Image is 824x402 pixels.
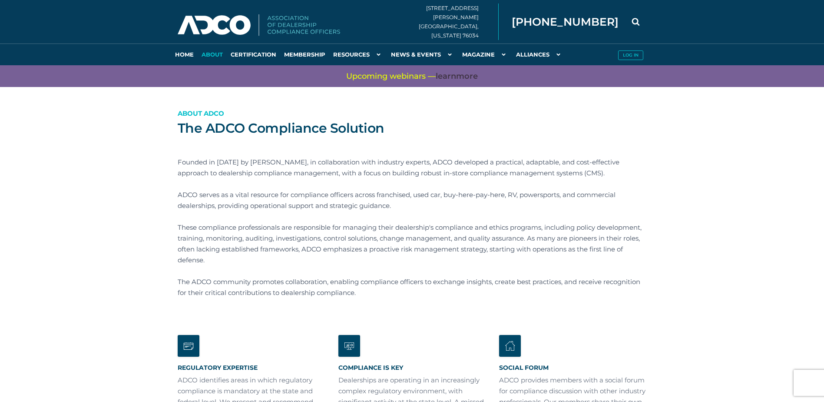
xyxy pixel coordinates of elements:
a: Certification [227,44,280,65]
a: Log in [614,44,647,65]
a: Membership [280,44,329,65]
h3: Social Forum [499,364,647,371]
a: News & Events [387,44,458,65]
div: [STREET_ADDRESS][PERSON_NAME] [GEOGRAPHIC_DATA], [US_STATE] 76034 [419,3,499,40]
span: [PHONE_NUMBER] [512,17,619,27]
span: learn [436,71,456,81]
h3: Regulatory Expertise [178,364,325,371]
a: Alliances [512,44,567,65]
h3: Compliance is Key [338,364,486,371]
a: Home [171,44,198,65]
a: learnmore [436,71,478,82]
p: These compliance professionals are responsible for managing their dealership's compliance and eth... [178,222,647,265]
p: About ADCO [178,108,647,119]
img: Association of Dealership Compliance Officers logo [178,14,340,36]
p: Founded in [DATE] by [PERSON_NAME], in collaboration with industry experts, ADCO developed a prac... [178,157,647,178]
span: Upcoming webinars — [346,71,478,82]
p: ADCO serves as a vital resource for compliance officers across franchised, used car, buy-here-pay... [178,189,647,211]
a: Magazine [458,44,512,65]
button: Log in [618,50,643,60]
h1: The ADCO Compliance Solution [178,120,647,137]
a: Resources [329,44,387,65]
p: The ADCO community promotes collaboration, enabling compliance officers to exchange insights, cre... [178,276,647,298]
a: About [198,44,227,65]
